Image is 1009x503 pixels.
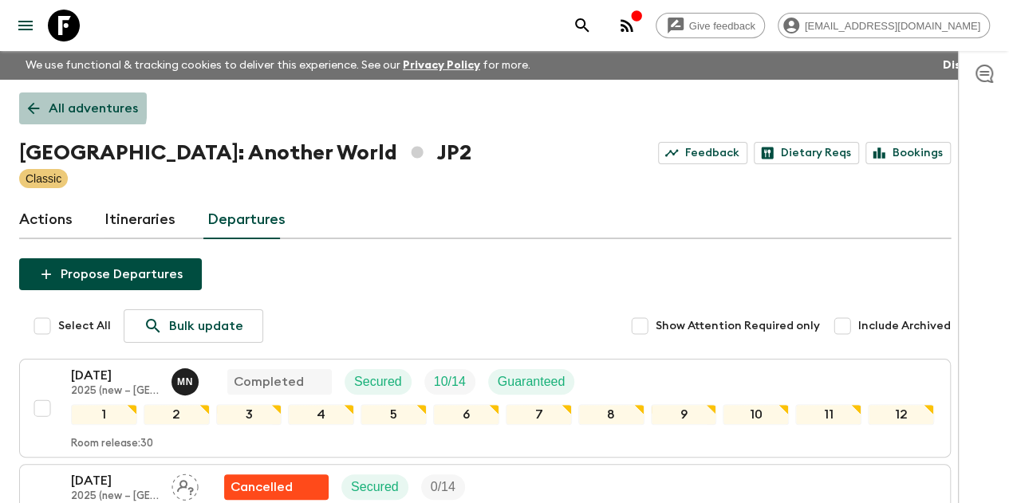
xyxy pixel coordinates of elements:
p: 2025 (new – [GEOGRAPHIC_DATA]) [71,490,159,503]
div: 2 [144,404,210,425]
span: Give feedback [680,20,764,32]
div: 5 [361,404,427,425]
div: 3 [216,404,282,425]
a: Privacy Policy [403,60,480,71]
p: 0 / 14 [431,477,455,497]
button: Propose Departures [19,258,202,290]
div: Secured [345,369,412,395]
span: [EMAIL_ADDRESS][DOMAIN_NAME] [796,20,989,32]
div: [EMAIL_ADDRESS][DOMAIN_NAME] [778,13,990,38]
a: Give feedback [656,13,765,38]
a: Itineraries [104,201,175,239]
a: Bookings [865,142,951,164]
button: menu [10,10,41,41]
div: 10 [723,404,789,425]
div: Secured [341,474,408,500]
p: Classic [26,171,61,187]
p: Secured [354,372,402,391]
div: Trip Fill [421,474,465,500]
a: Departures [207,201,286,239]
button: [DATE]2025 (new – [GEOGRAPHIC_DATA])Maho NagaredaCompletedSecuredTrip FillGuaranteed1234567891011... [19,359,951,458]
div: 8 [578,404,644,425]
div: 4 [288,404,354,425]
div: 12 [868,404,934,425]
p: All adventures [49,99,138,118]
p: 10 / 14 [434,372,466,391]
p: 2025 (new – [GEOGRAPHIC_DATA]) [71,385,159,398]
span: Maho Nagareda [171,373,202,386]
p: We use functional & tracking cookies to deliver this experience. See our for more. [19,51,537,80]
a: Dietary Reqs [754,142,859,164]
button: Dismiss [939,54,990,77]
div: 11 [795,404,861,425]
span: Assign pack leader [171,478,199,491]
span: Select All [58,318,111,334]
a: Feedback [658,142,747,164]
div: 1 [71,404,137,425]
p: Secured [351,477,399,497]
span: Include Archived [858,318,951,334]
span: Show Attention Required only [656,318,820,334]
h1: [GEOGRAPHIC_DATA]: Another World JP2 [19,137,471,169]
div: 9 [651,404,717,425]
p: Guaranteed [498,372,566,391]
div: 6 [433,404,499,425]
a: Actions [19,201,73,239]
div: Trip Fill [424,369,475,395]
p: Bulk update [169,316,243,336]
a: Bulk update [124,309,263,343]
p: [DATE] [71,471,159,490]
button: search adventures [566,10,598,41]
p: Completed [234,372,304,391]
a: All adventures [19,92,147,124]
div: Flash Pack cancellation [224,474,329,500]
p: Cancelled [231,477,293,497]
div: 7 [506,404,572,425]
p: [DATE] [71,366,159,385]
p: Room release: 30 [71,438,153,450]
